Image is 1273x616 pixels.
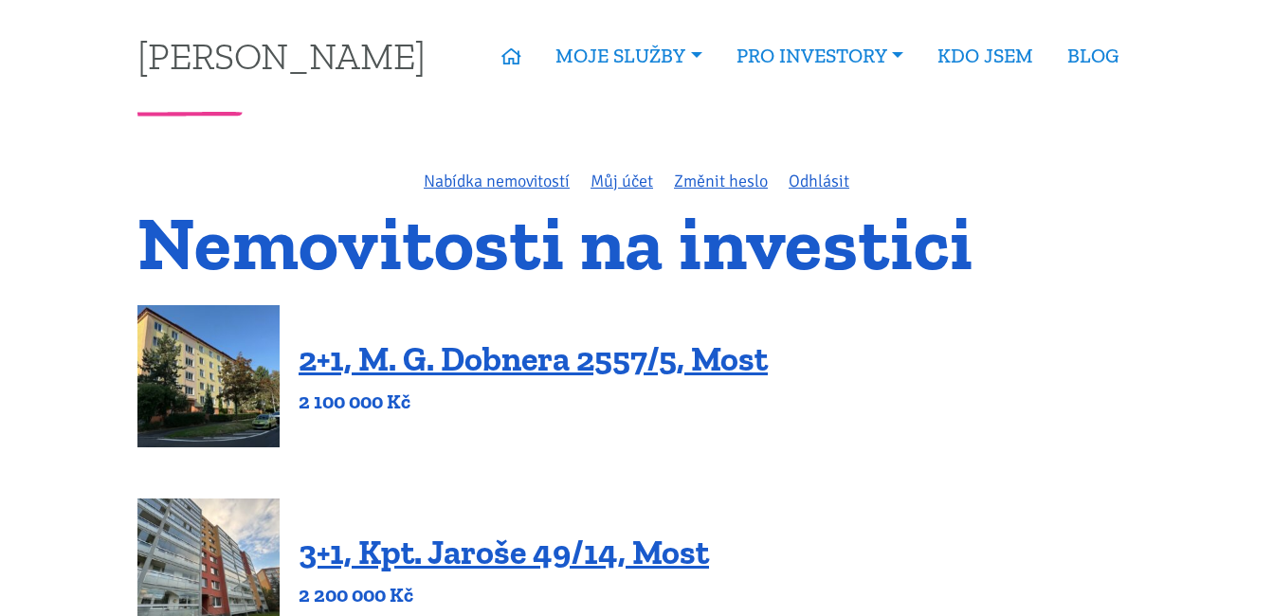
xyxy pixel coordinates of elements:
a: [PERSON_NAME] [137,37,426,74]
a: KDO JSEM [920,34,1050,78]
a: Odhlásit [789,171,849,191]
a: Změnit heslo [674,171,768,191]
a: Nabídka nemovitostí [424,171,570,191]
a: MOJE SLUŽBY [538,34,718,78]
a: 2+1, M. G. Dobnera 2557/5, Most [299,338,768,379]
a: Můj účet [591,171,653,191]
a: PRO INVESTORY [719,34,920,78]
h1: Nemovitosti na investici [137,211,1136,275]
a: 3+1, Kpt. Jaroše 49/14, Most [299,532,709,572]
p: 2 100 000 Kč [299,389,768,415]
p: 2 200 000 Kč [299,582,709,608]
a: BLOG [1050,34,1136,78]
